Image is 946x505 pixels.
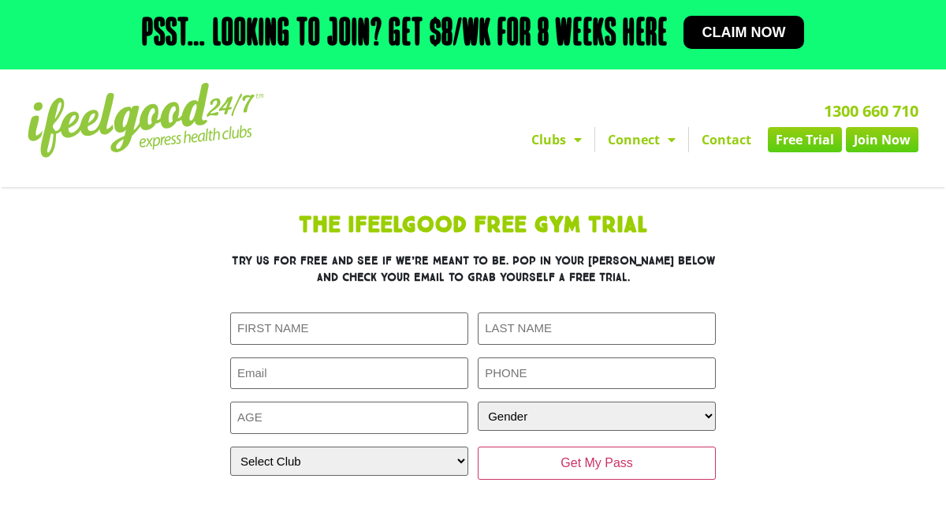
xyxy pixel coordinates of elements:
[126,215,820,237] h1: The IfeelGood Free Gym Trial
[230,402,468,434] input: AGE
[683,16,805,49] a: Claim now
[689,127,764,152] a: Contact
[519,127,594,152] a: Clubs
[230,312,468,345] input: FIRST NAME
[345,127,919,152] nav: Menu
[478,447,716,480] input: Get My Pass
[142,16,668,54] h2: Psst… Looking to join? Get $8/wk for 8 weeks here
[230,357,468,390] input: Email
[846,127,918,152] a: Join Now
[824,100,918,122] a: 1300 660 710
[595,127,688,152] a: Connect
[230,252,716,286] h3: Try us for free and see if we’re meant to be. Pop in your [PERSON_NAME] below and check your emai...
[478,312,716,345] input: LAST NAME
[702,25,786,39] span: Claim now
[768,127,842,152] a: Free Trial
[478,357,716,390] input: PHONE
